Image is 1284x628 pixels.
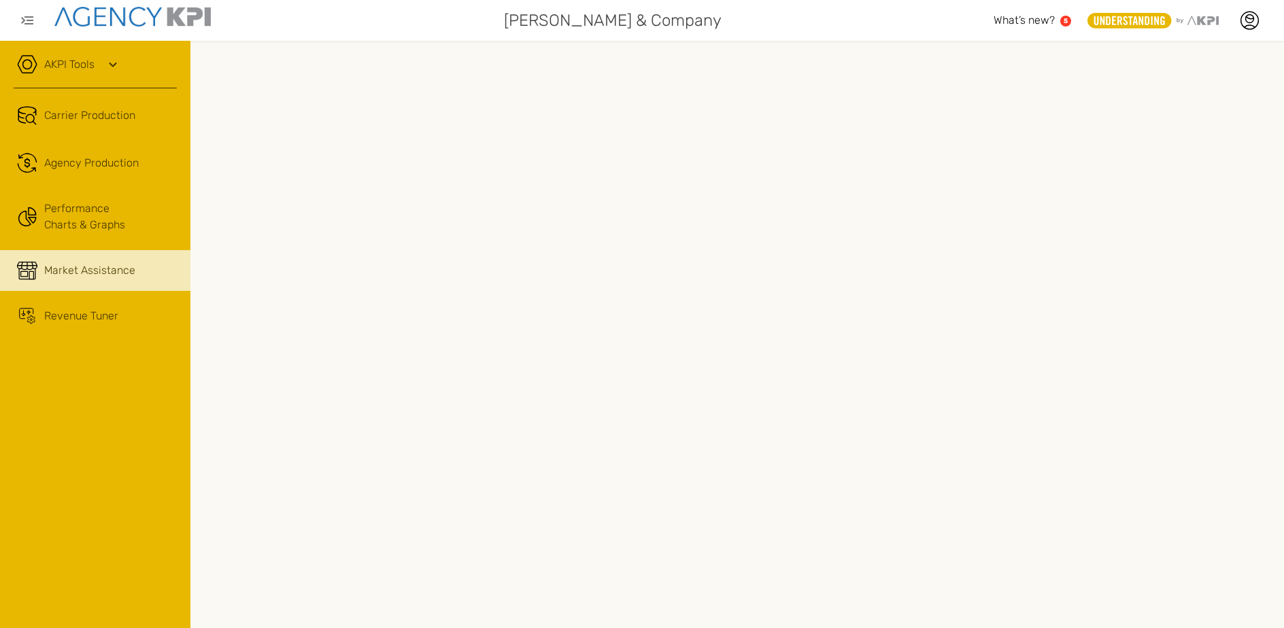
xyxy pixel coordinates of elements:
text: 5 [1064,17,1068,24]
a: 5 [1060,16,1071,27]
img: agencykpi-logo-550x69-2d9e3fa8.png [54,7,211,27]
a: AKPI Tools [44,56,95,73]
span: What’s new? [994,14,1055,27]
span: Market Assistance [44,262,135,279]
span: Carrier Production [44,107,135,124]
span: [PERSON_NAME] & Company [504,8,722,33]
span: Agency Production [44,155,139,171]
span: Revenue Tuner [44,308,118,324]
